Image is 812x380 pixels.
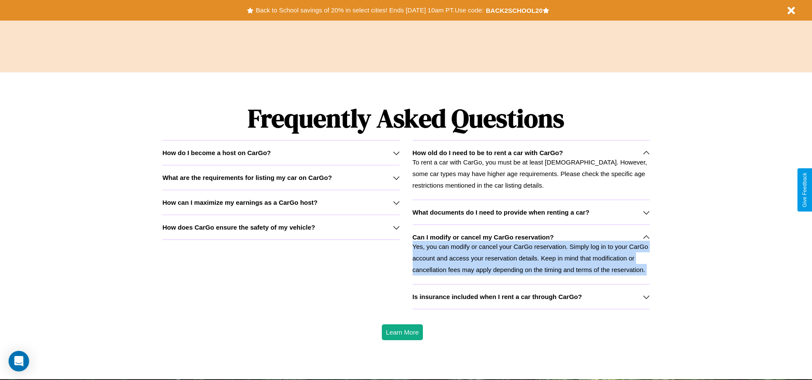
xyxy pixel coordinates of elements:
b: BACK2SCHOOL20 [486,7,543,14]
h3: What documents do I need to provide when renting a car? [413,209,589,216]
h1: Frequently Asked Questions [162,96,649,140]
h3: How does CarGo ensure the safety of my vehicle? [162,224,315,231]
div: Open Intercom Messenger [9,351,29,371]
div: Give Feedback [802,173,808,207]
p: To rent a car with CarGo, you must be at least [DEMOGRAPHIC_DATA]. However, some car types may ha... [413,156,650,191]
button: Learn More [382,324,423,340]
h3: How old do I need to be to rent a car with CarGo? [413,149,563,156]
h3: Is insurance included when I rent a car through CarGo? [413,293,582,300]
h3: What are the requirements for listing my car on CarGo? [162,174,332,181]
h3: How can I maximize my earnings as a CarGo host? [162,199,318,206]
h3: How do I become a host on CarGo? [162,149,271,156]
button: Back to School savings of 20% in select cities! Ends [DATE] 10am PT.Use code: [253,4,485,16]
h3: Can I modify or cancel my CarGo reservation? [413,233,554,241]
p: Yes, you can modify or cancel your CarGo reservation. Simply log in to your CarGo account and acc... [413,241,650,275]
